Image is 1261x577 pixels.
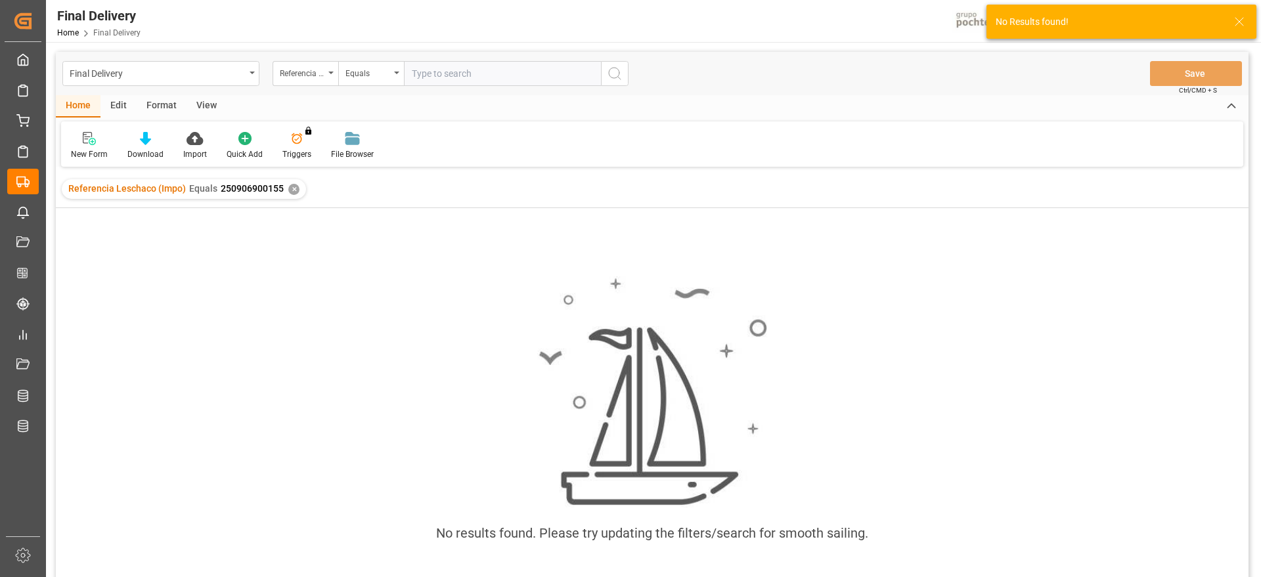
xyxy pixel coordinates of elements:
div: Referencia Leschaco (Impo) [280,64,324,79]
button: open menu [62,61,259,86]
span: Ctrl/CMD + S [1179,85,1217,95]
div: New Form [71,148,108,160]
button: open menu [338,61,404,86]
a: Home [57,28,79,37]
div: No results found. Please try updating the filters/search for smooth sailing. [436,523,868,543]
div: Download [127,148,164,160]
input: Type to search [404,61,601,86]
div: Format [137,95,187,118]
div: No Results found! [996,15,1222,29]
div: View [187,95,227,118]
img: smooth_sailing.jpeg [537,276,767,507]
span: Equals [189,183,217,194]
button: search button [601,61,629,86]
div: Edit [100,95,137,118]
div: Final Delivery [70,64,245,81]
span: Referencia Leschaco (Impo) [68,183,186,194]
div: Import [183,148,207,160]
img: pochtecaImg.jpg_1689854062.jpg [952,10,1017,33]
div: ✕ [288,184,299,195]
button: Save [1150,61,1242,86]
div: Equals [345,64,390,79]
span: 250906900155 [221,183,284,194]
div: Final Delivery [57,6,141,26]
div: File Browser [331,148,374,160]
div: Quick Add [227,148,263,160]
button: open menu [273,61,338,86]
div: Home [56,95,100,118]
